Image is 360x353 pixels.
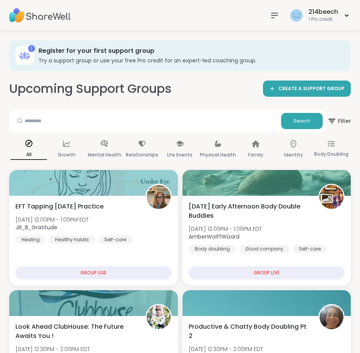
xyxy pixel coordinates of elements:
div: Healthy habits [49,236,95,244]
b: AmberWolffWizard [189,233,239,240]
p: Identity [284,150,303,160]
p: Growth [58,150,75,160]
div: Healing [15,236,46,244]
span: Search [293,118,310,124]
img: 214beech [290,9,303,22]
img: ShareWell Nav Logo [9,2,71,29]
img: JollyJessie38 [147,305,171,329]
span: [DATE] 12:00PM - 1:00PM EDT [189,225,262,233]
div: Self-care [293,245,327,253]
span: [DATE] 12:30PM - 2:00PM EDT [189,345,263,353]
p: All [10,150,47,160]
h3: Try a support group or use your free Pro credit for an expert-led coaching group. [39,57,340,64]
button: Filter [327,110,351,132]
p: Relationships [126,150,158,160]
div: Self-care [98,236,132,244]
span: CREATE A SUPPORT GROUP [278,86,345,92]
div: 1 [28,45,35,52]
span: EFT Tapping [DATE] Practice [15,202,104,211]
p: Mental Health [88,150,121,160]
b: Jill_B_Gratitude [15,224,57,231]
span: [DATE] 12:30PM - 2:00PM EDT [15,345,90,353]
img: Jill_B_Gratitude [147,185,171,209]
span: [DATE] Early Afternoon Body Double Buddies [189,202,310,220]
p: Life Events [167,150,193,160]
div: Good company [239,245,290,253]
p: Physical Health [200,150,236,160]
h3: Register for your first support group [39,47,340,55]
img: Monica2025 [320,305,343,329]
span: [DATE] 12:00PM - 1:00PM EDT [15,216,89,224]
span: Productive & Chatty Body Doubling Pt 2 [189,322,310,341]
div: 1 Pro credit [308,16,338,23]
div: Body doubling [189,245,236,253]
span: Look Ahead ClubHouse: The Future Awaits You ! [15,322,137,341]
div: GROUP LIVE [15,266,172,279]
div: GROUP LIVE [189,266,345,279]
img: AmberWolffWizard [320,185,343,209]
p: Body Doubling [314,150,348,159]
h2: Upcoming Support Groups [9,80,172,97]
button: Search [281,113,323,129]
span: Filter [327,112,351,130]
p: Family [248,150,263,160]
div: 214beech [308,8,338,16]
a: CREATE A SUPPORT GROUP [263,81,351,97]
